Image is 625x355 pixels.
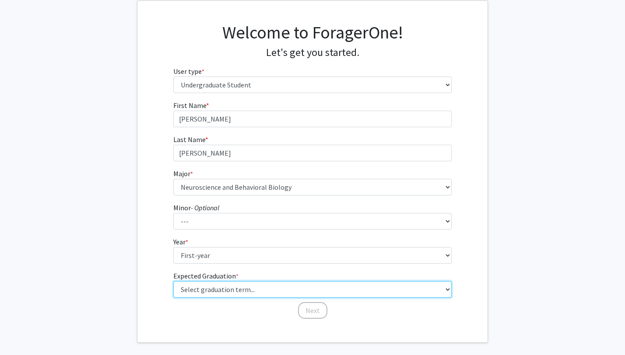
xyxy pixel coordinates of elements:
[298,302,327,319] button: Next
[173,202,219,213] label: Minor
[173,135,205,144] span: Last Name
[173,101,206,110] span: First Name
[191,203,219,212] i: - Optional
[173,22,452,43] h1: Welcome to ForagerOne!
[173,168,193,179] label: Major
[7,316,37,348] iframe: Chat
[173,46,452,59] h4: Let's get you started.
[173,237,188,247] label: Year
[173,66,204,77] label: User type
[173,271,239,281] label: Expected Graduation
